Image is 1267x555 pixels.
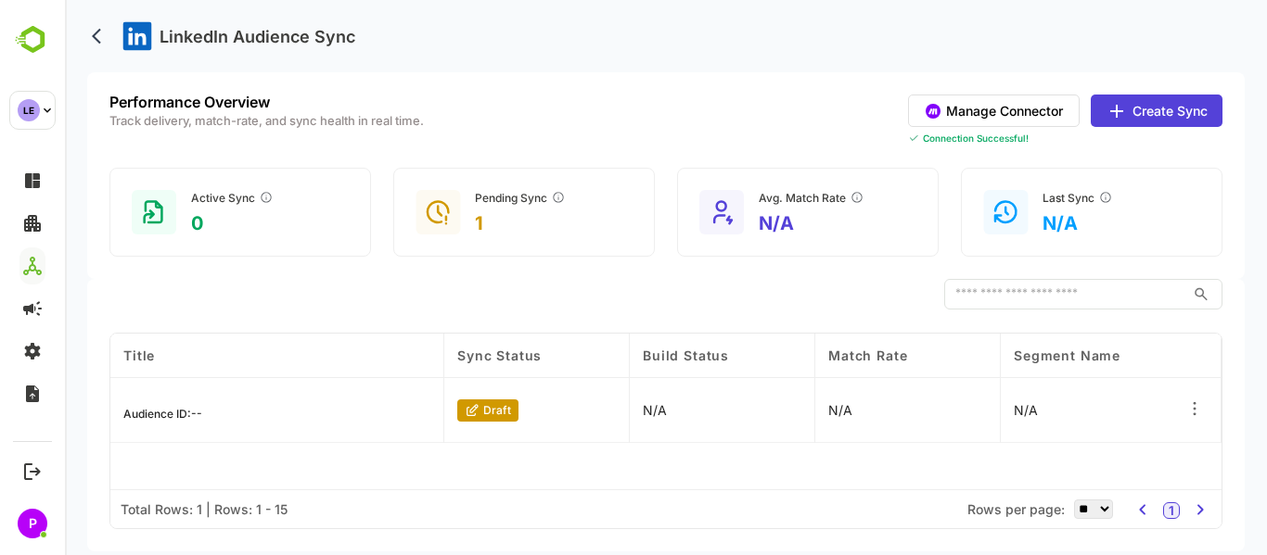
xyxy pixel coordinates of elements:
[392,347,477,363] span: Sync Status
[410,212,501,234] p: 1
[126,212,209,234] p: 0
[58,347,90,363] span: Title
[949,347,1056,363] span: Segment Name
[126,190,209,205] div: Active Sync
[785,190,800,205] button: Average percentage of contacts/companies LinkedIn successfully matched.
[949,402,973,418] p: N/A
[19,459,45,484] button: Logout
[410,190,501,205] div: Pending Sync
[45,95,359,109] p: Performance Overview
[902,501,1000,517] span: Rows per page:
[95,27,290,46] p: LinkedIn Audience Sync
[18,509,47,538] div: P
[578,347,664,363] span: Build Status
[1033,190,1048,205] button: Time since the most recent batch update.
[843,132,1158,144] div: Connection Successful!
[45,115,359,127] p: Track delivery, match-rate, and sync health in real time.
[978,190,1048,205] div: Last Sync
[843,95,1015,127] button: Manage Connector
[978,212,1048,234] p: N/A
[56,501,223,517] div: Total Rows: 1 | Rows: 1 - 15
[1098,502,1115,519] button: 1
[22,22,50,50] button: back
[418,403,446,417] p: draft
[194,190,209,205] button: Audiences in ‘Ready’ status and actively receiving ad delivery.
[694,190,800,205] div: Avg. Match Rate
[18,99,40,121] div: LE
[763,402,787,418] p: N/A
[694,212,800,234] p: N/A
[1026,95,1158,127] button: Create Sync
[763,347,842,363] span: Match Rate
[58,407,137,421] p: Audience ID: --
[9,22,57,57] img: BambooboxLogoMark.f1c84d78b4c51b1a7b5f700c9845e183.svg
[486,190,501,205] button: Audiences still in ‘Building’ or ‘Updating’ for more than 24 hours.
[578,402,602,418] p: N/A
